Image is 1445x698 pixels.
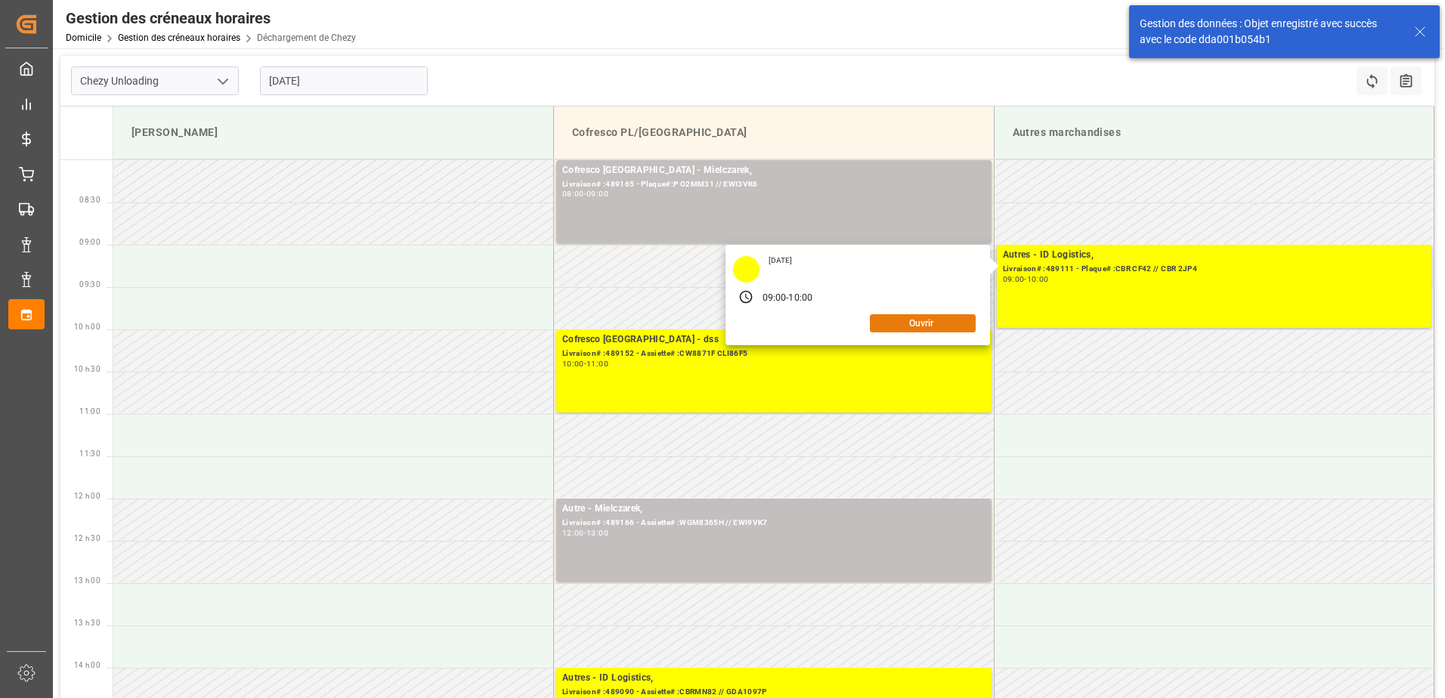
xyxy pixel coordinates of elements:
div: 11:00 [586,360,608,367]
span: 08:30 [79,196,101,204]
div: 09:00 [1003,276,1025,283]
span: 09:00 [79,238,101,246]
input: Type à rechercher/sélectionner [71,66,239,95]
div: 10:00 [1027,276,1049,283]
div: Gestion des données : Objet enregistré avec succès avec le code dda001b054b1 [1140,16,1400,48]
div: Gestion des créneaux horaires [66,7,356,29]
div: Autres - ID Logistics, [1003,248,1426,263]
div: [PERSON_NAME] [125,119,541,147]
div: Livraison# :489166 - Assiette# :WGM8365H // EWI9VK7 [562,517,986,530]
div: Cofresco [GEOGRAPHIC_DATA] - Mielczarek, [562,163,986,178]
span: 12 h 30 [74,534,101,542]
div: Cofresco PL/[GEOGRAPHIC_DATA] [566,119,982,147]
div: 10:00 [562,360,584,367]
div: - [584,360,586,367]
a: Domicile [66,32,101,43]
div: - [584,530,586,536]
div: - [786,292,788,305]
div: Autres marchandises [1007,119,1422,147]
div: 10:00 [788,292,812,305]
span: 11:00 [79,407,101,415]
div: Livraison# :489152 - Assiette# :CW8871F CLI86F5 [562,347,986,360]
div: Cofresco [GEOGRAPHIC_DATA] - dss [562,332,986,347]
div: - [1024,276,1026,283]
div: [DATE] [763,255,798,266]
div: 09:00 [586,190,608,197]
div: 13:00 [586,530,608,536]
span: 10 h 30 [74,365,101,373]
input: JJ-MM-AAAA [260,66,428,95]
button: Ouvrir le menu [211,69,234,93]
button: Ouvrir [870,314,976,332]
div: Livraison# :489111 - Plaque# :CBR CF42 // CBR 2JP4 [1003,263,1426,276]
div: - [584,190,586,197]
div: 12:00 [562,530,584,536]
div: Livraison# :489165 - Plaque#:P O2MM31 // EWI3VK6 [562,178,986,191]
span: 14 h 00 [74,661,101,669]
div: 09:00 [763,292,787,305]
span: 13 h 00 [74,576,101,585]
span: 12 h 00 [74,492,101,500]
a: Gestion des créneaux horaires [118,32,240,43]
span: 11:30 [79,449,101,458]
span: 10 h 00 [74,323,101,331]
div: Autre - Mielczarek, [562,502,986,517]
div: 08:00 [562,190,584,197]
span: 13 h 30 [74,619,101,627]
div: Autres - ID Logistics, [562,671,986,686]
span: 09:30 [79,280,101,289]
